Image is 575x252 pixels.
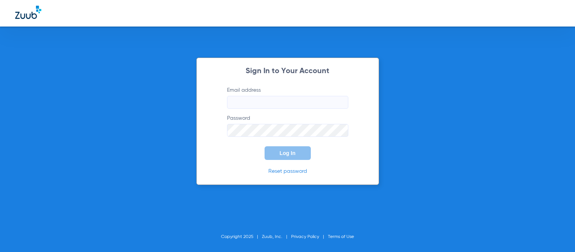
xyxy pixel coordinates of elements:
li: Zuub, Inc. [262,233,291,241]
input: Password [227,124,348,137]
span: Log In [280,150,296,156]
a: Privacy Policy [291,235,319,239]
img: Zuub Logo [15,6,41,19]
button: Log In [265,146,311,160]
h2: Sign In to Your Account [216,67,360,75]
label: Email address [227,86,348,109]
a: Reset password [268,169,307,174]
a: Terms of Use [328,235,354,239]
li: Copyright 2025 [221,233,262,241]
input: Email address [227,96,348,109]
label: Password [227,114,348,137]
